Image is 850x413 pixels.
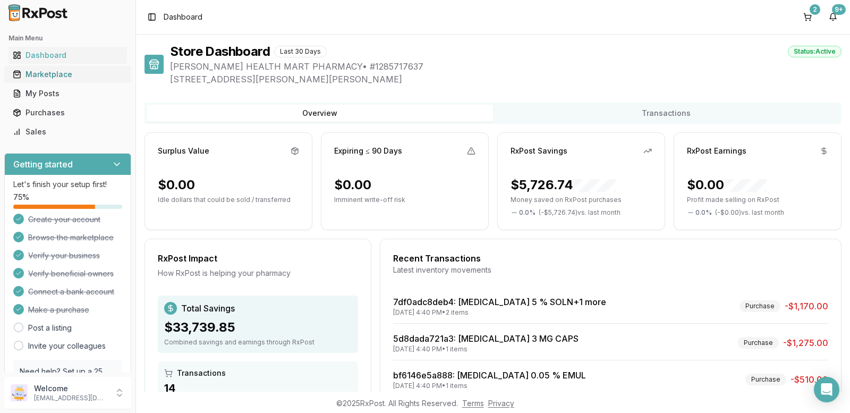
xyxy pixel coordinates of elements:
[170,43,270,60] h1: Store Dashboard
[8,34,127,43] h2: Main Menu
[393,308,606,317] div: [DATE] 4:40 PM • 2 items
[20,366,116,398] p: Need help? Set up a 25 minute call with our team to set up.
[8,122,127,141] a: Sales
[28,341,106,351] a: Invite your colleagues
[164,381,352,395] div: 14
[11,384,28,401] img: User avatar
[493,105,839,122] button: Transactions
[28,214,100,225] span: Create your account
[274,46,327,57] div: Last 30 Days
[177,368,226,378] span: Transactions
[799,9,816,26] button: 2
[158,268,358,279] div: How RxPost is helping your pharmacy
[28,250,100,261] span: Verify your business
[519,208,535,217] span: 0.0 %
[13,107,123,118] div: Purchases
[13,50,123,61] div: Dashboard
[832,4,846,15] div: 9+
[4,123,131,140] button: Sales
[4,47,131,64] button: Dashboard
[13,127,123,137] div: Sales
[158,196,299,204] p: Idle dollars that could be sold / transferred
[739,300,780,312] div: Purchase
[13,192,29,203] span: 75 %
[687,146,746,156] div: RxPost Earnings
[539,208,620,217] span: ( - $5,726.74 ) vs. last month
[695,208,712,217] span: 0.0 %
[814,377,839,402] div: Open Intercom Messenger
[824,9,841,26] button: 9+
[34,383,108,394] p: Welcome
[4,85,131,102] button: My Posts
[28,305,89,315] span: Make a purchase
[8,84,127,103] a: My Posts
[790,373,828,386] span: -$510.00
[28,323,72,333] a: Post a listing
[783,336,828,349] span: -$1,275.00
[511,146,567,156] div: RxPost Savings
[488,399,514,408] a: Privacy
[8,65,127,84] a: Marketplace
[147,105,493,122] button: Overview
[393,252,828,265] div: Recent Transactions
[13,88,123,99] div: My Posts
[13,158,73,171] h3: Getting started
[170,60,841,73] span: [PERSON_NAME] HEALTH MART PHARMACY • # 1285717637
[28,268,114,279] span: Verify beneficial owners
[393,297,606,307] a: 7df0adc8deb4: [MEDICAL_DATA] 5 % SOLN+1 more
[334,196,475,204] p: Imminent write-off risk
[462,399,484,408] a: Terms
[785,300,828,313] span: -$1,170.00
[4,104,131,121] button: Purchases
[164,12,202,22] nav: breadcrumb
[13,179,122,190] p: Let's finish your setup first!
[34,394,108,402] p: [EMAIL_ADDRESS][DOMAIN_NAME]
[158,146,209,156] div: Surplus Value
[28,232,114,243] span: Browse the marketplace
[687,176,767,193] div: $0.00
[28,286,114,297] span: Connect a bank account
[393,382,586,390] div: [DATE] 4:40 PM • 1 items
[393,370,586,381] a: bf6146e5a888: [MEDICAL_DATA] 0.05 % EMUL
[158,252,358,265] div: RxPost Impact
[181,302,235,315] span: Total Savings
[4,4,72,21] img: RxPost Logo
[164,12,202,22] span: Dashboard
[13,69,123,80] div: Marketplace
[810,4,820,15] div: 2
[393,333,579,344] a: 5d8dada721a3: [MEDICAL_DATA] 3 MG CAPS
[687,196,828,204] p: Profit made selling on RxPost
[393,345,579,353] div: [DATE] 4:40 PM • 1 items
[170,73,841,86] span: [STREET_ADDRESS][PERSON_NAME][PERSON_NAME]
[715,208,784,217] span: ( - $0.00 ) vs. last month
[8,46,127,65] a: Dashboard
[164,338,352,347] div: Combined savings and earnings through RxPost
[511,196,652,204] p: Money saved on RxPost purchases
[393,265,828,275] div: Latest inventory movements
[8,103,127,122] a: Purchases
[164,319,352,336] div: $33,739.85
[334,176,371,193] div: $0.00
[788,46,841,57] div: Status: Active
[745,374,786,385] div: Purchase
[738,337,779,349] div: Purchase
[511,176,616,193] div: $5,726.74
[4,66,131,83] button: Marketplace
[334,146,402,156] div: Expiring ≤ 90 Days
[158,176,195,193] div: $0.00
